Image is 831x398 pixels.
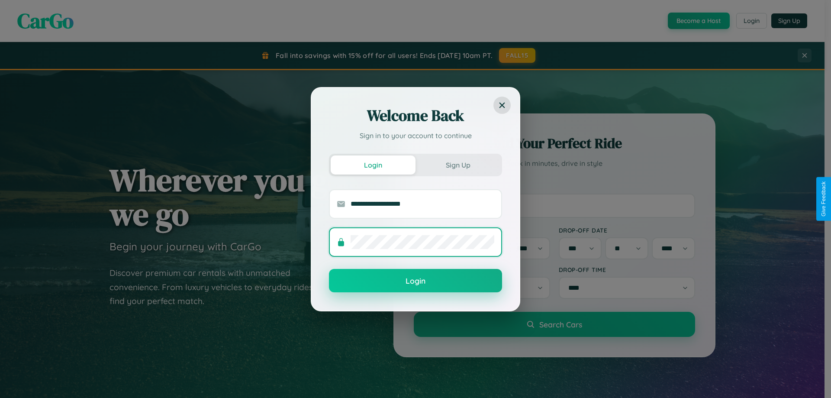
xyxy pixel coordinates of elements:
button: Login [331,155,415,175]
h2: Welcome Back [329,105,502,126]
button: Sign Up [415,155,500,175]
button: Login [329,269,502,292]
div: Give Feedback [821,181,827,217]
p: Sign in to your account to continue [329,130,502,141]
